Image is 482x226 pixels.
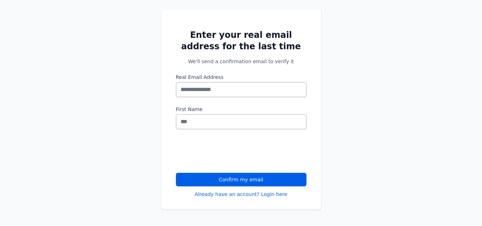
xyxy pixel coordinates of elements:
iframe: reCAPTCHA [176,138,284,166]
label: Real Email Address [176,74,306,81]
h2: Enter your real email address for the last time [176,29,306,52]
a: Already have an account? Login here [195,191,288,198]
button: Confirm my email [176,173,306,186]
p: We'll send a confirmation email to verify it [176,58,306,65]
label: First Name [176,106,306,113]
